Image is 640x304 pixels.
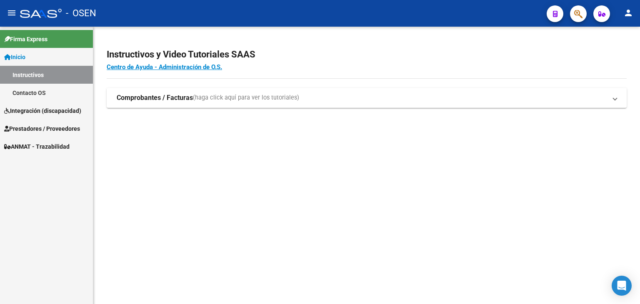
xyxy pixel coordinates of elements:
[4,142,70,151] span: ANMAT - Trazabilidad
[4,35,47,44] span: Firma Express
[4,52,25,62] span: Inicio
[7,8,17,18] mat-icon: menu
[107,88,627,108] mat-expansion-panel-header: Comprobantes / Facturas(haga click aquí para ver los tutoriales)
[4,106,81,115] span: Integración (discapacidad)
[612,276,632,296] div: Open Intercom Messenger
[107,47,627,62] h2: Instructivos y Video Tutoriales SAAS
[623,8,633,18] mat-icon: person
[66,4,96,22] span: - OSEN
[193,93,299,102] span: (haga click aquí para ver los tutoriales)
[117,93,193,102] strong: Comprobantes / Facturas
[4,124,80,133] span: Prestadores / Proveedores
[107,63,222,71] a: Centro de Ayuda - Administración de O.S.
